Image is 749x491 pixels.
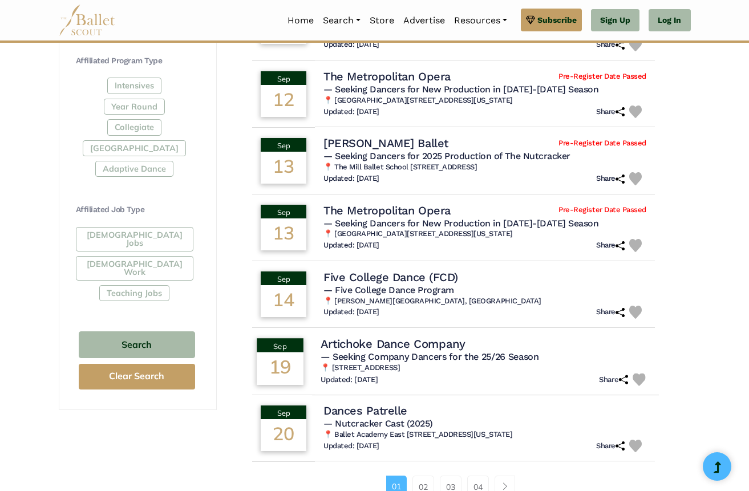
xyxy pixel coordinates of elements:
h4: Five College Dance (FCD) [323,270,458,285]
span: Subscribe [537,14,577,26]
img: gem.svg [526,14,535,26]
div: Sep [261,138,306,152]
a: Subscribe [521,9,582,31]
h6: Share [596,441,625,451]
button: Search [79,331,195,358]
h6: 📍 [STREET_ADDRESS] [321,363,650,373]
h6: Share [596,307,625,317]
div: 13 [261,218,306,250]
span: — Seeking Dancers for 2025 Production of The Nutcracker [323,151,570,161]
a: Log In [649,9,690,32]
h6: 📍 [PERSON_NAME][GEOGRAPHIC_DATA], [GEOGRAPHIC_DATA] [323,297,646,306]
h6: Updated: [DATE] [321,375,378,384]
div: 14 [261,285,306,317]
div: 13 [261,152,306,184]
a: Advertise [399,9,450,33]
div: 19 [257,352,303,384]
div: Sep [261,271,306,285]
h4: Affiliated Program Type [76,55,198,67]
div: Sep [261,71,306,85]
h6: Share [596,174,625,184]
h6: 📍 The Mill Ballet School [STREET_ADDRESS] [323,163,646,172]
h4: Affiliated Job Type [76,204,198,216]
a: Home [283,9,318,33]
h6: 📍 [GEOGRAPHIC_DATA][STREET_ADDRESS][US_STATE] [323,229,646,239]
div: Sep [261,405,306,419]
h6: 📍 Ballet Academy East [STREET_ADDRESS][US_STATE] [323,430,646,440]
span: — Nutcracker Cast (2025) [323,418,432,429]
span: Pre-Register Date Passed [558,72,646,82]
div: Sep [257,338,303,352]
span: — Five College Dance Program [323,285,454,295]
h6: Share [596,107,625,117]
div: Sep [261,205,306,218]
h6: Updated: [DATE] [323,307,379,317]
h6: Updated: [DATE] [323,441,379,451]
span: Pre-Register Date Passed [558,139,646,148]
span: Pre-Register Date Passed [558,205,646,215]
h6: Updated: [DATE] [323,241,379,250]
h6: Share [599,375,628,384]
a: Sign Up [591,9,639,32]
a: Search [318,9,365,33]
h4: The Metropolitan Opera [323,203,450,218]
h6: Share [596,241,625,250]
div: 20 [261,419,306,451]
span: — Seeking Dancers for New Production in [DATE]-[DATE] Season [323,218,598,229]
h6: Updated: [DATE] [323,174,379,184]
a: Store [365,9,399,33]
h6: Updated: [DATE] [323,107,379,117]
h4: Artichoke Dance Company [321,336,465,351]
span: — Seeking Dancers for New Production in [DATE]-[DATE] Season [323,84,598,95]
h4: [PERSON_NAME] Ballet [323,136,448,151]
div: 12 [261,85,306,117]
h4: The Metropolitan Opera [323,69,450,84]
h6: Updated: [DATE] [323,40,379,50]
h6: 📍 [GEOGRAPHIC_DATA][STREET_ADDRESS][US_STATE] [323,96,646,105]
h4: Dances Patrelle [323,403,407,418]
h6: Share [596,40,625,50]
button: Clear Search [79,364,195,389]
span: — Seeking Company Dancers for the 25/26 Season [321,351,539,362]
a: Resources [450,9,512,33]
